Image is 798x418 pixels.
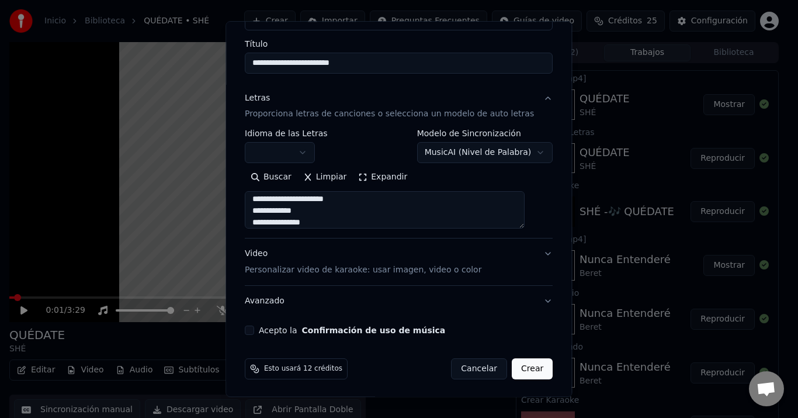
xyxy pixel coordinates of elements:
[452,359,508,380] button: Cancelar
[297,168,352,187] button: Limpiar
[245,109,534,120] p: Proporciona letras de canciones o selecciona un modelo de auto letras
[353,168,414,187] button: Expandir
[245,130,553,239] div: LetrasProporciona letras de canciones o selecciona un modelo de auto letras
[302,327,446,335] button: Acepto la
[512,359,553,380] button: Crear
[245,130,328,138] label: Idioma de las Letras
[245,239,553,286] button: VideoPersonalizar video de karaoke: usar imagen, video o color
[245,248,481,277] div: Video
[245,40,553,48] label: Título
[245,92,270,104] div: Letras
[245,168,297,187] button: Buscar
[245,286,553,317] button: Avanzado
[264,365,342,374] span: Esto usará 12 créditos
[417,130,553,138] label: Modelo de Sincronización
[245,83,553,130] button: LetrasProporciona letras de canciones o selecciona un modelo de auto letras
[259,327,445,335] label: Acepto la
[245,265,481,277] p: Personalizar video de karaoke: usar imagen, video o color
